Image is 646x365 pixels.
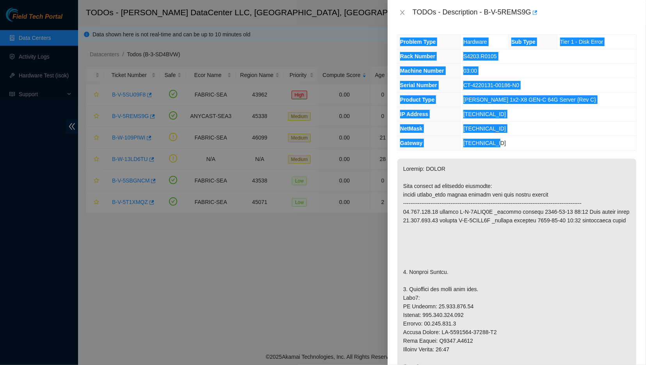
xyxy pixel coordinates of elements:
[400,53,435,59] span: Rack Number
[463,111,506,117] span: [TECHNICAL_ID]
[400,125,423,132] span: NetMask
[397,9,408,16] button: Close
[463,68,477,74] span: 03:00
[463,53,497,59] span: S4203.R0105
[463,125,506,132] span: [TECHNICAL_ID]
[400,140,423,146] span: Gateway
[400,97,434,103] span: Product Type
[413,6,637,19] div: TODOs - Description - B-V-5REMS9G
[511,39,536,45] span: Sub Type
[463,82,519,88] span: CT-4220131-00186-N0
[463,140,506,146] span: [TECHNICAL_ID]
[400,68,444,74] span: Machine Number
[463,39,487,45] span: Hardware
[463,97,596,103] span: [PERSON_NAME] 1x2-X8 GEN-C 64G Server {Rev C}
[399,9,406,16] span: close
[400,82,437,88] span: Serial Number
[400,111,428,117] span: IP Address
[400,39,436,45] span: Problem Type
[560,39,603,45] span: Tier 1 - Disk Error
